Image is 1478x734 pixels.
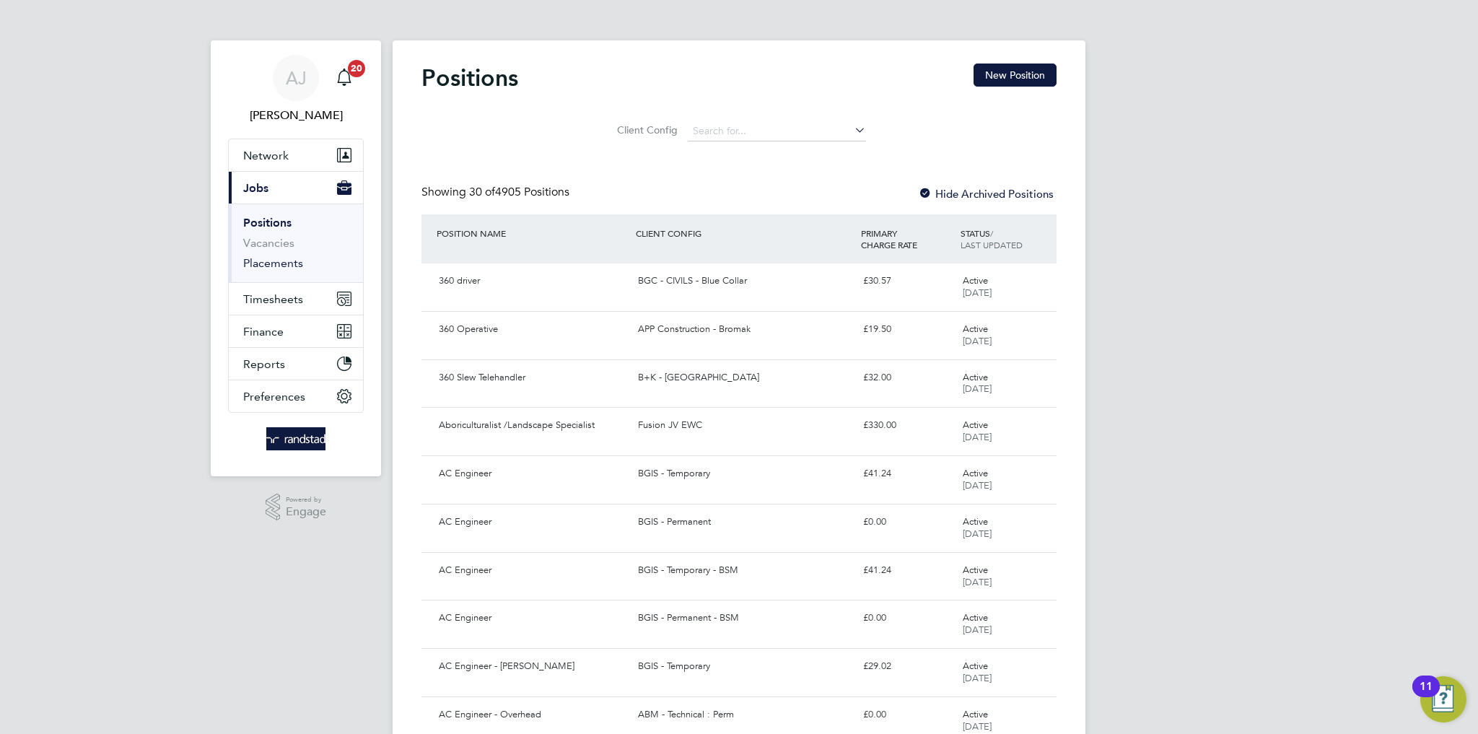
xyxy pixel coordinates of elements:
div: £30.57 [857,269,957,293]
input: Search for... [688,121,866,141]
div: Jobs [229,204,363,282]
div: AC Engineer [433,462,632,486]
div: £19.50 [857,318,957,341]
div: £0.00 [857,510,957,534]
span: [DATE] [963,576,992,588]
span: Active [963,274,988,287]
span: 4905 Positions [469,185,569,199]
span: Active [963,515,988,528]
div: £32.00 [857,366,957,390]
span: Active [963,660,988,672]
button: Jobs [229,172,363,204]
div: STATUS [957,220,1057,258]
span: [DATE] [963,431,992,443]
button: Network [229,139,363,171]
div: £41.24 [857,559,957,582]
button: Open Resource Center, 11 new notifications [1420,676,1466,722]
span: Reports [243,357,285,371]
div: £29.02 [857,655,957,678]
a: Positions [243,216,292,230]
div: POSITION NAME [433,220,632,246]
div: AC Engineer - Overhead [433,703,632,727]
span: [DATE] [963,383,992,395]
div: 360 Operative [433,318,632,341]
div: £41.24 [857,462,957,486]
div: Showing [421,185,572,200]
div: AC Engineer [433,559,632,582]
a: Go to home page [228,427,364,450]
span: Powered by [286,494,326,506]
span: 20 [348,60,365,77]
div: £330.00 [857,414,957,437]
div: £0.00 [857,703,957,727]
span: Active [963,419,988,431]
span: [DATE] [963,624,992,636]
div: 360 Slew Telehandler [433,366,632,390]
span: 30 of [469,185,495,199]
span: [DATE] [963,528,992,540]
span: Active [963,564,988,576]
a: Vacancies [243,236,294,250]
span: Jobs [243,181,268,195]
div: 360 driver [433,269,632,293]
label: Hide Archived Positions [918,187,1054,201]
button: Reports [229,348,363,380]
div: BGIS - Temporary [632,462,857,486]
div: APP Construction - Bromak [632,318,857,341]
span: / [990,227,993,239]
button: Finance [229,315,363,347]
span: AJ [286,69,307,87]
button: Timesheets [229,283,363,315]
div: PRIMARY CHARGE RATE [857,220,957,258]
span: Finance [243,325,284,338]
div: AC Engineer [433,510,632,534]
span: Preferences [243,390,305,403]
div: BGIS - Temporary [632,655,857,678]
span: Active [963,467,988,479]
span: [DATE] [963,720,992,733]
button: Preferences [229,380,363,412]
div: BGIS - Permanent - BSM [632,606,857,630]
span: Timesheets [243,292,303,306]
span: Active [963,611,988,624]
button: New Position [974,64,1057,87]
label: Client Config [613,123,678,136]
div: £0.00 [857,606,957,630]
span: Active [963,323,988,335]
span: Amelia Jones [228,107,364,124]
div: ABM - Technical : Perm [632,703,857,727]
span: [DATE] [963,479,992,491]
div: BGIS - Permanent [632,510,857,534]
span: [DATE] [963,287,992,299]
div: BGC - CIVILS - Blue Collar [632,269,857,293]
span: Active [963,708,988,720]
span: Engage [286,506,326,518]
span: Network [243,149,289,162]
div: AC Engineer - [PERSON_NAME] [433,655,632,678]
div: BGIS - Temporary - BSM [632,559,857,582]
a: AJ[PERSON_NAME] [228,55,364,124]
span: Active [963,371,988,383]
h2: Positions [421,64,518,92]
div: 11 [1420,686,1433,705]
img: randstad-logo-retina.png [266,427,326,450]
span: [DATE] [963,672,992,684]
div: Aboriculturalist /Landscape Specialist [433,414,632,437]
a: 20 [330,55,359,101]
div: AC Engineer [433,606,632,630]
div: Fusion JV EWC [632,414,857,437]
a: Powered byEngage [266,494,327,521]
span: LAST UPDATED [961,239,1023,250]
nav: Main navigation [211,40,381,476]
div: CLIENT CONFIG [632,220,857,246]
span: [DATE] [963,335,992,347]
div: B+K - [GEOGRAPHIC_DATA] [632,366,857,390]
a: Placements [243,256,303,270]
